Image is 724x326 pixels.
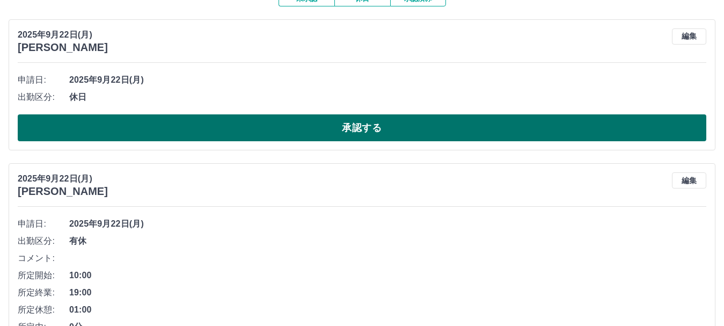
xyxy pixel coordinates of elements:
[672,172,706,189] button: 編集
[18,235,69,248] span: 出勤区分:
[672,28,706,45] button: 編集
[18,252,69,265] span: コメント:
[18,172,108,185] p: 2025年9月22日(月)
[18,269,69,282] span: 所定開始:
[69,286,706,299] span: 19:00
[18,74,69,86] span: 申請日:
[18,114,706,141] button: 承認する
[18,218,69,230] span: 申請日:
[69,269,706,282] span: 10:00
[18,286,69,299] span: 所定終業:
[69,303,706,316] span: 01:00
[69,91,706,104] span: 休日
[69,218,706,230] span: 2025年9月22日(月)
[69,235,706,248] span: 有休
[69,74,706,86] span: 2025年9月22日(月)
[18,28,108,41] p: 2025年9月22日(月)
[18,303,69,316] span: 所定休憩:
[18,91,69,104] span: 出勤区分:
[18,41,108,54] h3: [PERSON_NAME]
[18,185,108,198] h3: [PERSON_NAME]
